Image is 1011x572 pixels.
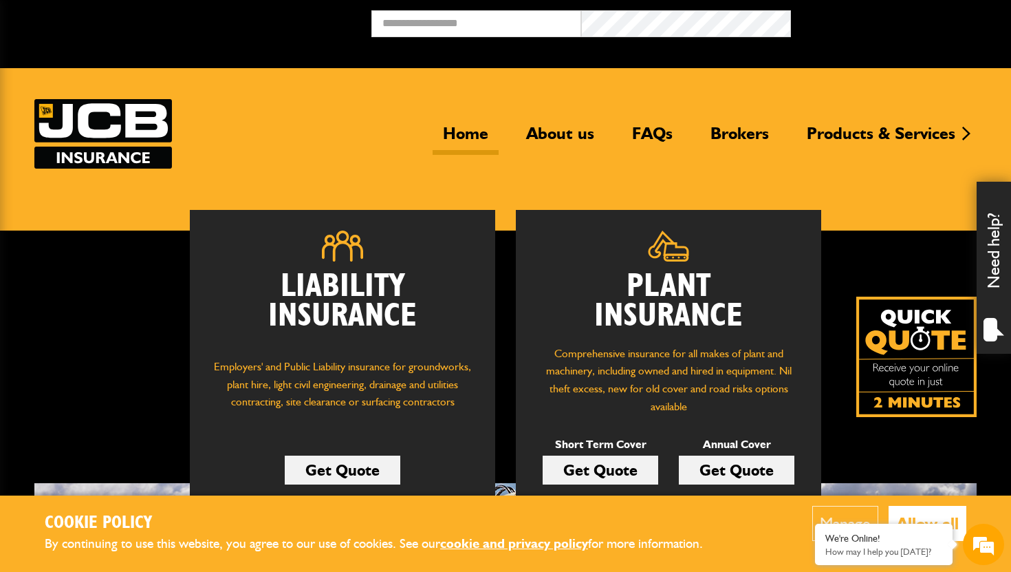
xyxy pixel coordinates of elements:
[679,456,794,485] a: Get Quote
[45,533,726,555] p: By continuing to use this website, you agree to our use of cookies. See our for more information.
[34,99,172,169] a: JCB Insurance Services
[34,99,172,169] img: JCB Insurance Services logo
[285,456,400,485] a: Get Quote
[543,456,658,485] a: Get Quote
[516,123,605,155] a: About us
[622,123,683,155] a: FAQs
[700,123,779,155] a: Brokers
[856,297,977,417] a: Get your insurance quote isn just 2-minutes
[791,10,1001,32] button: Broker Login
[977,182,1011,354] div: Need help?
[433,123,499,155] a: Home
[210,272,475,345] h2: Liability Insurance
[889,506,966,541] button: Allow all
[825,547,942,557] p: How may I help you today?
[679,436,794,454] p: Annual Cover
[536,272,801,331] h2: Plant Insurance
[440,536,588,551] a: cookie and privacy policy
[856,297,977,417] img: Quick Quote
[536,345,801,415] p: Comprehensive insurance for all makes of plant and machinery, including owned and hired in equipm...
[210,358,475,424] p: Employers' and Public Liability insurance for groundworks, plant hire, light civil engineering, d...
[812,506,878,541] button: Manage
[825,533,942,544] div: We're Online!
[796,123,966,155] a: Products & Services
[543,436,658,454] p: Short Term Cover
[45,513,726,534] h2: Cookie Policy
